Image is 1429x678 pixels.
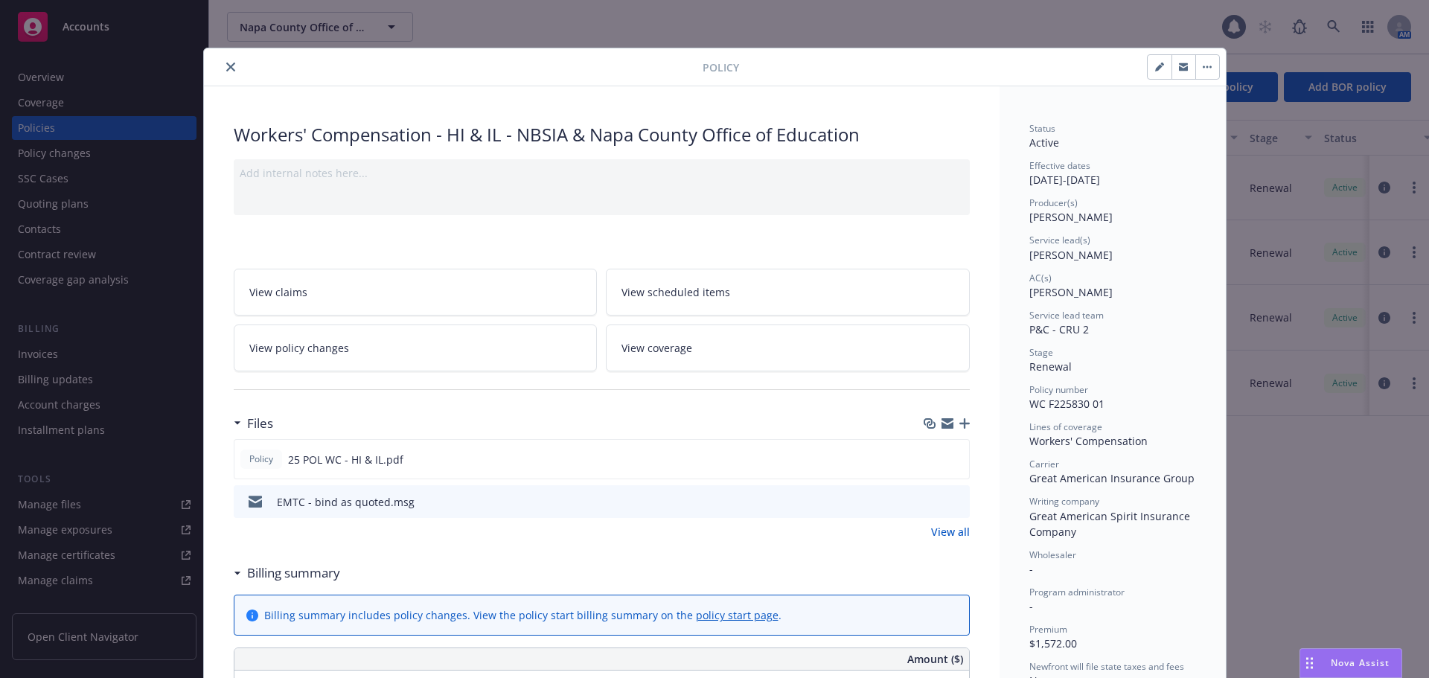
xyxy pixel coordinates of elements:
[1029,549,1076,561] span: Wholesaler
[1029,322,1089,336] span: P&C - CRU 2
[1029,135,1059,150] span: Active
[1029,471,1195,485] span: Great American Insurance Group
[277,494,415,510] div: EMTC - bind as quoted.msg
[1029,309,1104,322] span: Service lead team
[1029,210,1113,224] span: [PERSON_NAME]
[1029,272,1052,284] span: AC(s)
[907,651,963,667] span: Amount ($)
[249,340,349,356] span: View policy changes
[950,494,964,510] button: preview file
[234,269,598,316] a: View claims
[1029,495,1099,508] span: Writing company
[1029,248,1113,262] span: [PERSON_NAME]
[1029,285,1113,299] span: [PERSON_NAME]
[1029,458,1059,470] span: Carrier
[1029,509,1193,539] span: Great American Spirit Insurance Company
[1029,196,1078,209] span: Producer(s)
[703,60,739,75] span: Policy
[1300,649,1319,677] div: Drag to move
[1029,562,1033,576] span: -
[1029,383,1088,396] span: Policy number
[926,452,938,467] button: download file
[246,452,276,466] span: Policy
[1029,122,1055,135] span: Status
[1029,397,1104,411] span: WC F225830 01
[931,524,970,540] a: View all
[234,414,273,433] div: Files
[1029,234,1090,246] span: Service lead(s)
[234,122,970,147] div: Workers' Compensation - HI & IL - NBSIA & Napa County Office of Education
[606,324,970,371] a: View coverage
[1029,660,1184,673] span: Newfront will file state taxes and fees
[1299,648,1402,678] button: Nova Assist
[1029,586,1125,598] span: Program administrator
[621,284,730,300] span: View scheduled items
[927,494,939,510] button: download file
[1029,434,1148,448] span: Workers' Compensation
[606,269,970,316] a: View scheduled items
[247,414,273,433] h3: Files
[288,452,403,467] span: 25 POL WC - HI & IL.pdf
[1029,346,1053,359] span: Stage
[696,608,779,622] a: policy start page
[222,58,240,76] button: close
[240,165,964,181] div: Add internal notes here...
[234,563,340,583] div: Billing summary
[1029,636,1077,650] span: $1,572.00
[264,607,781,623] div: Billing summary includes policy changes. View the policy start billing summary on the .
[1029,599,1033,613] span: -
[249,284,307,300] span: View claims
[950,452,963,467] button: preview file
[1029,359,1072,374] span: Renewal
[1331,656,1390,669] span: Nova Assist
[234,324,598,371] a: View policy changes
[1029,159,1090,172] span: Effective dates
[247,563,340,583] h3: Billing summary
[1029,623,1067,636] span: Premium
[1029,159,1196,188] div: [DATE] - [DATE]
[1029,420,1102,433] span: Lines of coverage
[621,340,692,356] span: View coverage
